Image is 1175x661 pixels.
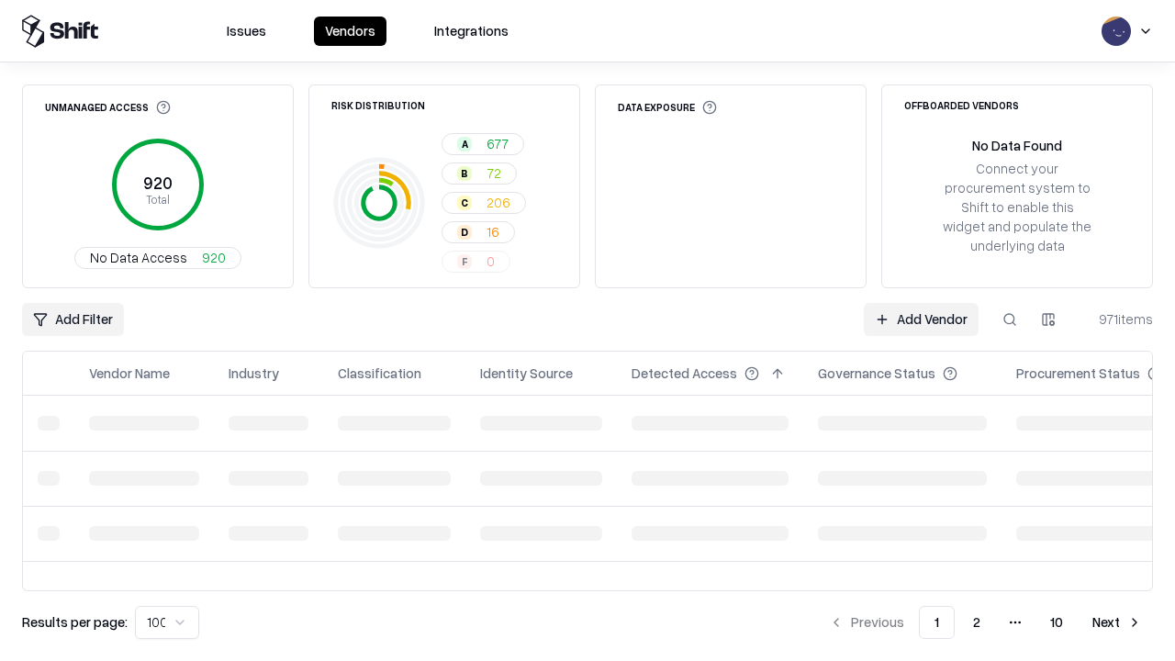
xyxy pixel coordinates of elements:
button: 2 [958,606,995,639]
button: A677 [442,133,524,155]
span: 206 [487,193,510,212]
div: Governance Status [818,364,935,383]
div: Detected Access [632,364,737,383]
button: 1 [919,606,955,639]
span: 72 [487,163,501,183]
span: 677 [487,134,509,153]
div: Classification [338,364,421,383]
div: A [457,137,472,151]
div: D [457,225,472,240]
div: Vendor Name [89,364,170,383]
span: No Data Access [90,248,187,267]
span: 920 [202,248,226,267]
button: Next [1081,606,1153,639]
button: D16 [442,221,515,243]
div: Industry [229,364,279,383]
nav: pagination [818,606,1153,639]
button: C206 [442,192,526,214]
div: Data Exposure [618,100,717,115]
div: C [457,196,472,210]
div: Risk Distribution [331,100,425,110]
button: Issues [216,17,277,46]
div: B [457,166,472,181]
div: Procurement Status [1016,364,1140,383]
span: 16 [487,222,499,241]
button: B72 [442,162,517,185]
button: Integrations [423,17,520,46]
div: Offboarded Vendors [904,100,1019,110]
a: Add Vendor [864,303,979,336]
tspan: 920 [143,173,173,193]
tspan: Total [146,192,170,207]
div: Connect your procurement system to Shift to enable this widget and populate the underlying data [941,159,1093,256]
div: No Data Found [972,136,1062,155]
button: Vendors [314,17,386,46]
div: Identity Source [480,364,573,383]
div: 971 items [1080,309,1153,329]
p: Results per page: [22,612,128,632]
button: No Data Access920 [74,247,241,269]
button: 10 [1035,606,1078,639]
div: Unmanaged Access [45,100,171,115]
button: Add Filter [22,303,124,336]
